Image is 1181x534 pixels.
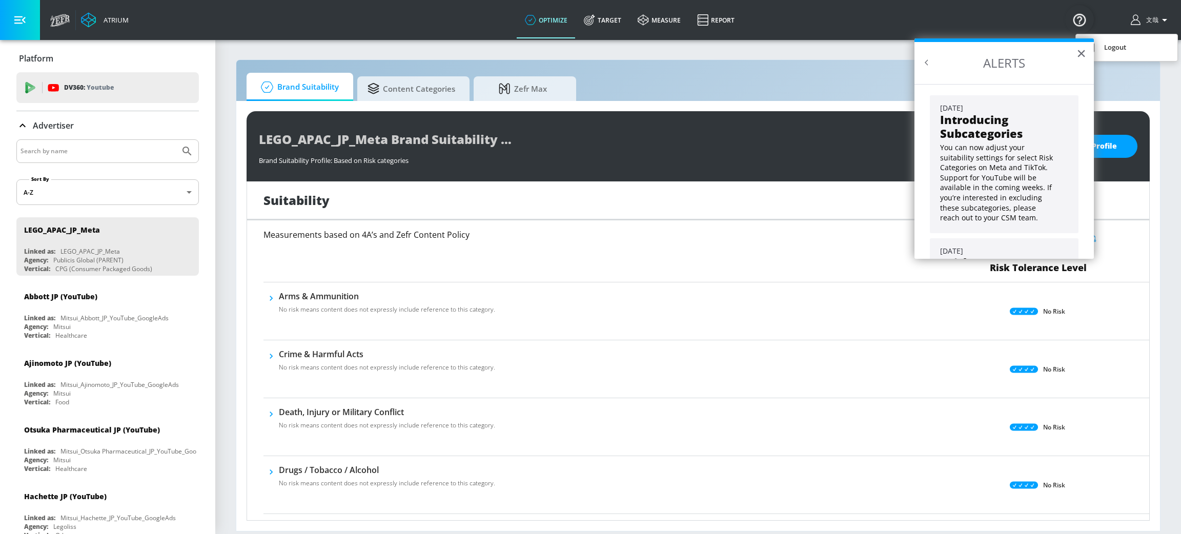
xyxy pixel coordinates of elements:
div: Resource Center [914,38,1094,259]
strong: Introducing Subcategories [940,112,1023,140]
strong: "Risky News" Youtube Setting [940,255,1035,283]
button: Open Resource Center [1065,5,1094,34]
div: [DATE] [940,246,1068,256]
div: Logout [1084,42,1170,54]
div: [DATE] [940,103,1068,113]
a: Logout [1076,42,1177,54]
button: Close [1076,45,1086,61]
button: Back to Resource Center Home [922,57,932,68]
h2: ALERTS [914,42,1094,84]
p: You can now adjust your suitability settings for select Risk Categories on Meta and TikTok. Suppo... [940,142,1056,223]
